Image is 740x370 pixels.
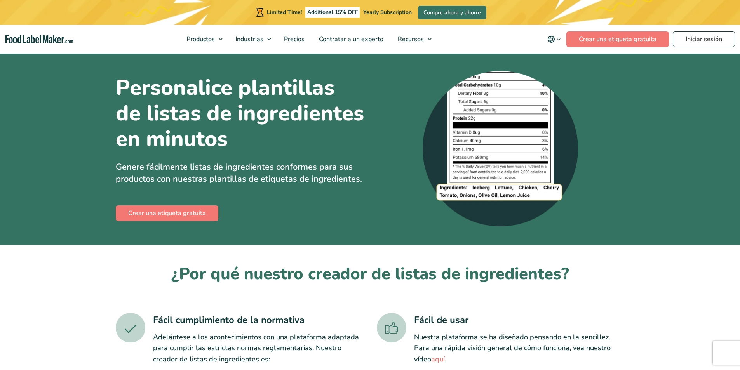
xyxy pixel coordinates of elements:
[363,9,412,16] span: Yearly Subscription
[153,332,364,365] p: Adelántese a los acontecimientos con una plataforma adaptada para cumplir las estrictas normas re...
[305,7,360,18] span: Additional 15% OFF
[673,31,735,47] a: Iniciar sesión
[282,35,305,43] span: Precios
[116,75,364,152] h1: Personalice plantillas de listas de ingredientes en minutos
[317,35,384,43] span: Contratar a un experto
[228,25,275,54] a: Industrias
[153,313,364,327] h3: Fácil cumplimiento de la normativa
[418,6,486,19] a: Compre ahora y ahorre
[116,313,145,342] img: Un icono de garrapata verde.
[566,31,669,47] a: Crear una etiqueta gratuita
[312,25,389,54] a: Contratar a un experto
[233,35,264,43] span: Industrias
[184,35,216,43] span: Productos
[377,313,406,342] img: Un icono verde de pulgar hacia arriba.
[267,9,302,16] span: Limited Time!
[414,332,625,365] p: Nuestra plataforma se ha diseñado pensando en la sencillez. Para una rápida visión general de cóm...
[423,71,578,226] img: Captura de pantalla ampliada de una lista de ingredientes en la parte inferior de una etiqueta nu...
[414,313,625,327] h3: Fácil de usar
[116,161,364,185] p: Genere fácilmente listas de ingredientes conformes para sus productos con nuestras plantillas de ...
[277,25,310,54] a: Precios
[395,35,425,43] span: Recursos
[391,25,435,54] a: Recursos
[116,205,218,221] a: Crear una etiqueta gratuita
[179,25,226,54] a: Productos
[116,264,625,285] h2: ¿Por qué nuestro creador de listas de ingredientes?
[431,354,445,364] a: aquí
